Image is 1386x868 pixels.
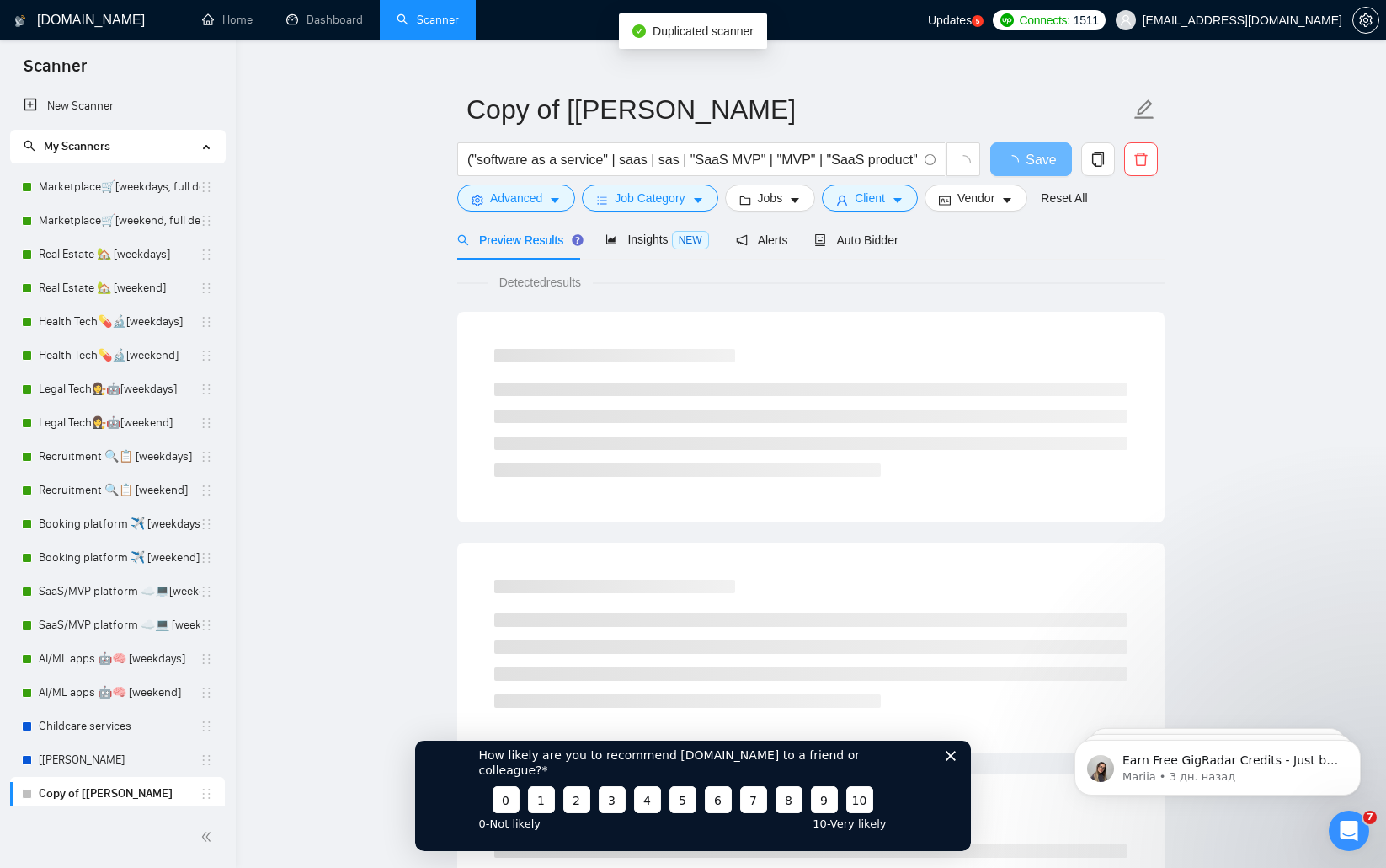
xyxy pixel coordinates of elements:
span: My Scanners [24,139,110,153]
span: Updates [928,13,972,27]
span: holder [200,450,213,463]
span: holder [200,349,213,362]
a: Real Estate 🏡 [weekdays] [39,238,200,271]
iframe: Опрос от GigRadar.io [415,741,971,851]
span: delete [1125,152,1157,167]
span: caret-down [692,194,704,206]
li: SaaS/MVP platform ☁️💻[weekdays] [10,575,225,608]
li: Recruitment 🔍📋 [weekend] [10,474,225,507]
span: check-circle [632,24,646,38]
span: holder [200,652,213,666]
span: Vendor [957,189,994,207]
span: NEW [672,231,709,249]
button: copy [1081,142,1115,176]
span: holder [200,619,213,632]
span: user [836,194,848,206]
span: Auto Bidder [814,233,898,247]
li: Booking platform ✈️ [weekend] [10,541,225,575]
button: Save [990,142,1072,176]
li: Real Estate 🏡 [weekdays] [10,238,225,271]
a: Marketplace🛒[weekdays, full description] [39,170,200,204]
a: Copy of [[PERSON_NAME] [39,777,200,811]
span: holder [200,551,213,565]
span: holder [200,416,213,430]
a: AI/ML apps 🤖🧠 [weekend] [39,676,200,710]
span: holder [200,315,213,329]
span: holder [200,248,213,261]
li: Health Tech💊🔬[weekdays] [10,305,225,339]
button: setting [1352,7,1379,34]
a: SaaS/MVP platform ☁️💻 [weekend] [39,608,200,642]
a: Marketplace🛒[weekend, full description] [39,204,200,238]
button: barsJob Categorycaret-down [582,185,717,212]
text: 5 [976,18,980,25]
span: holder [200,517,213,531]
span: Preview Results [457,233,578,247]
a: AI/ML apps 🤖🧠 [weekdays] [39,642,200,676]
a: Recruitment 🔍📋 [weekend] [39,474,200,507]
li: Legal Tech👩‍⚖️🤖[weekdays] [10,372,225,406]
span: Connects: [1019,11,1069,29]
iframe: Intercom live chat [1329,811,1369,851]
a: Reset All [1041,189,1087,207]
a: Real Estate 🏡 [weekend] [39,271,200,305]
span: caret-down [892,194,904,206]
a: Health Tech💊🔬[weekdays] [39,305,200,339]
a: setting [1352,13,1379,27]
span: Detected results [488,273,593,292]
span: double-left [200,828,217,845]
span: caret-down [789,194,801,206]
span: loading [956,155,971,170]
a: 5 [972,15,984,27]
span: copy [1082,152,1114,167]
span: search [457,234,469,246]
li: SaaS/MVP platform ☁️💻 [weekend] [10,608,225,642]
span: setting [472,194,483,206]
span: edit [1133,99,1155,121]
a: New Scanner [24,89,211,123]
span: Save [1026,149,1056,170]
a: Childcare services [39,710,200,743]
li: Legal Tech👩‍⚖️🤖[weekend] [10,406,225,440]
span: My Scanners [44,139,110,153]
img: logo [14,8,26,35]
li: AI/ML apps 🤖🧠 [weekdays] [10,642,225,676]
a: searchScanner [397,13,459,27]
li: Childcare services [10,710,225,743]
span: Duplicated scanner [653,24,754,38]
span: holder [200,686,213,699]
a: SaaS/MVP platform ☁️💻[weekdays] [39,575,200,608]
li: New Scanner [10,89,225,123]
button: delete [1124,142,1158,176]
a: Health Tech💊🔬[weekend] [39,339,200,372]
span: info-circle [925,154,936,165]
span: holder [200,383,213,396]
a: Recruitment 🔍📋 [weekdays] [39,440,200,474]
li: Recruitment 🔍📋 [weekdays] [10,440,225,474]
button: folderJobscaret-down [725,185,816,212]
li: Marketplace🛒[weekend, full description] [10,204,225,238]
span: holder [200,180,213,194]
span: loading [1005,155,1026,169]
a: Booking platform ✈️ [weekdays] [39,507,200,541]
button: userClientcaret-down [822,185,918,212]
span: robot [814,234,826,246]
li: Marketplace🛒[weekdays, full description] [10,170,225,204]
span: holder [200,214,213,228]
span: holder [200,787,213,801]
a: [[PERSON_NAME] [39,743,200,777]
span: Job Category [615,189,685,207]
a: Legal Tech👩‍⚖️🤖[weekend] [39,406,200,440]
div: Tooltip anchor [570,233,585,248]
